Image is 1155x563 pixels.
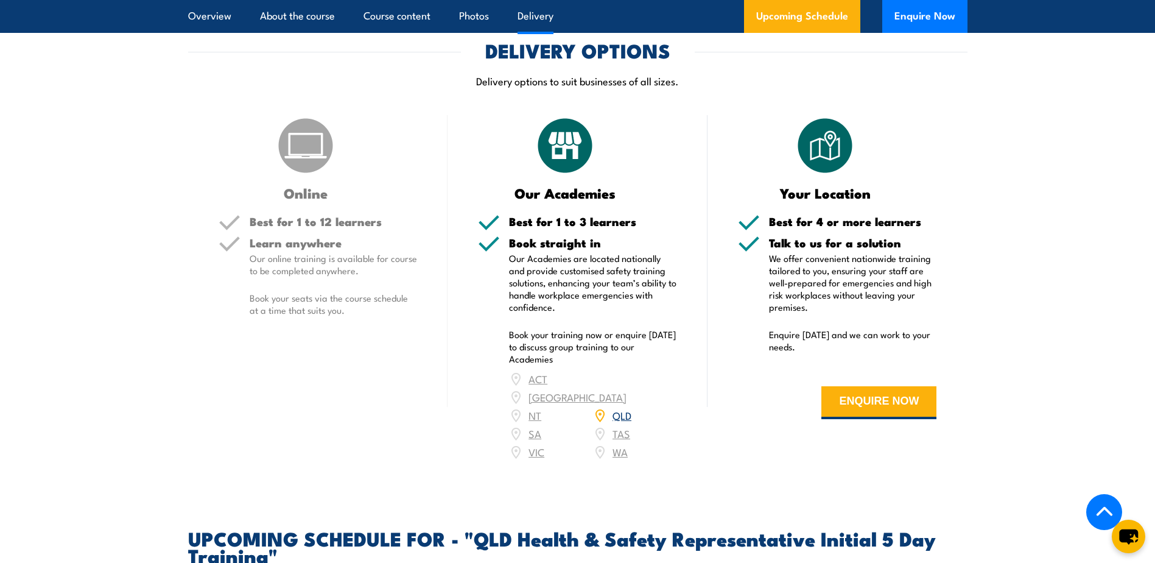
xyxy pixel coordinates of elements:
h5: Book straight in [509,237,677,249]
h5: Best for 1 to 12 learners [250,216,418,227]
h5: Talk to us for a solution [769,237,937,249]
p: Our Academies are located nationally and provide customised safety training solutions, enhancing ... [509,252,677,313]
h3: Our Academies [478,186,653,200]
h2: DELIVERY OPTIONS [485,41,670,58]
h3: Your Location [738,186,913,200]
p: We offer convenient nationwide training tailored to you, ensuring your staff are well-prepared fo... [769,252,937,313]
p: Our online training is available for course to be completed anywhere. [250,252,418,277]
a: QLD [613,408,631,422]
p: Enquire [DATE] and we can work to your needs. [769,328,937,353]
h5: Best for 4 or more learners [769,216,937,227]
p: Book your seats via the course schedule at a time that suits you. [250,292,418,316]
h5: Best for 1 to 3 learners [509,216,677,227]
p: Delivery options to suit businesses of all sizes. [188,74,967,88]
p: Book your training now or enquire [DATE] to discuss group training to our Academies [509,328,677,365]
h3: Online [219,186,393,200]
h5: Learn anywhere [250,237,418,249]
button: ENQUIRE NOW [821,386,936,419]
button: chat-button [1112,520,1145,553]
